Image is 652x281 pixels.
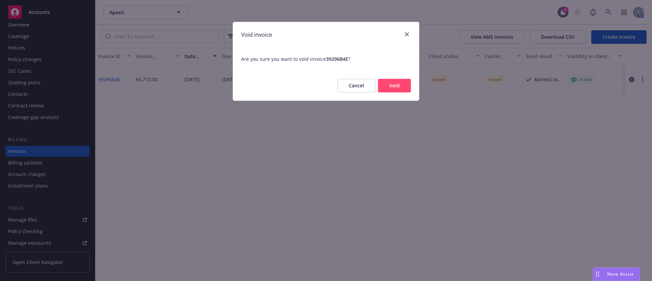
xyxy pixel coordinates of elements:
[607,271,634,277] span: Nova Assist
[593,268,602,281] div: Drag to move
[326,56,348,62] span: 39296B4E
[593,267,640,281] button: Nova Assist
[233,47,419,71] span: Are you sure you want to void invoice ?
[241,30,272,39] h1: Void invoice
[378,79,411,92] button: Void
[338,79,375,92] button: Cancel
[403,30,411,38] a: close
